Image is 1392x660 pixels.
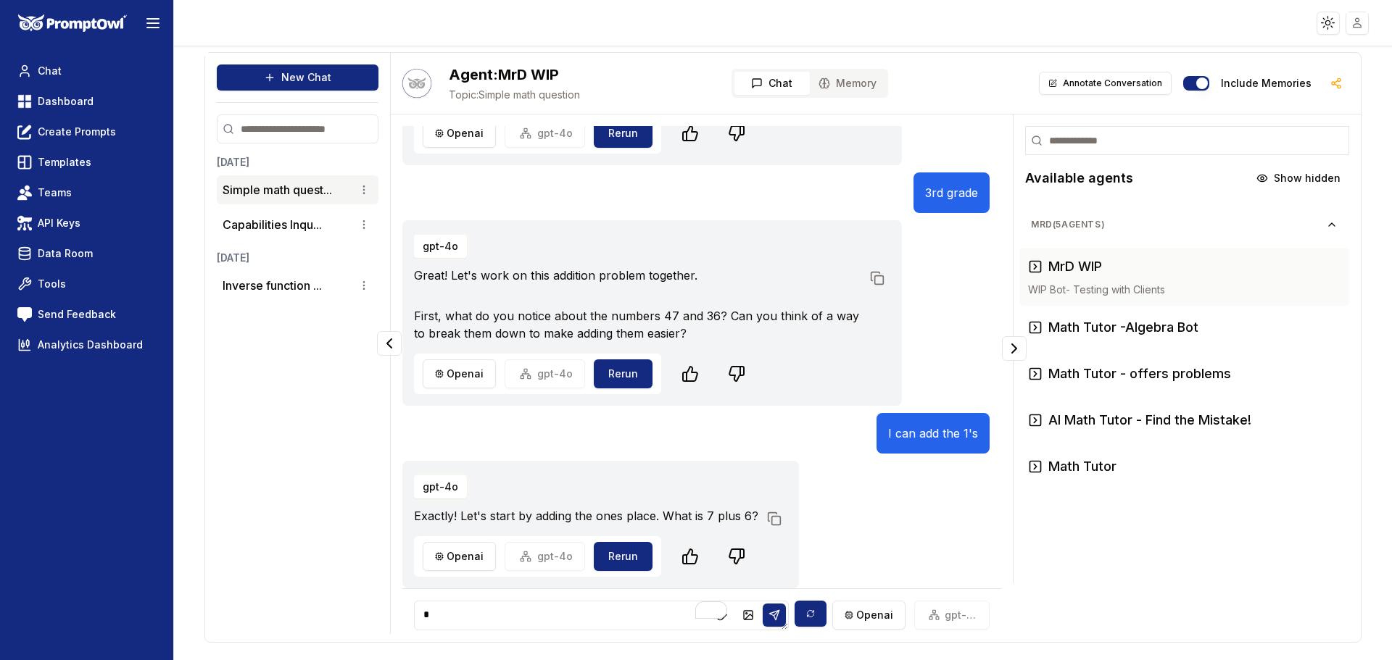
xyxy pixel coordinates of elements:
[38,155,91,170] span: Templates
[423,119,496,148] button: openai
[1274,171,1341,185] span: Show hidden
[18,14,127,33] img: PromptOwl
[12,88,162,114] a: Dashboard
[594,359,652,388] button: Rerun
[12,180,162,206] a: Teams
[38,216,80,230] span: API Keys
[38,338,143,352] span: Analytics Dashboard
[38,185,72,200] span: Teams
[414,507,758,525] p: Exactly! Let's start by adding the ones place. What is 7 plus 6?
[1048,364,1231,384] h3: Math Tutor - offers problems
[414,475,467,498] button: gpt-4o
[594,542,652,571] button: Rerun
[17,307,32,322] img: feedback
[1048,317,1198,338] h3: Math Tutor -Algebra Bot
[223,181,332,199] button: Simple math quest...
[402,69,431,98] img: Bot
[355,277,373,294] button: Conversation options
[1028,283,1341,297] p: WIP Bot- Testing with Clients
[355,216,373,233] button: Conversation options
[223,277,322,294] button: Inverse function ...
[38,246,93,261] span: Data Room
[12,210,162,236] a: API Keys
[414,307,861,342] p: First, what do you notice about the numbers 47 and 36? Can you think of a way to break them down ...
[402,69,431,98] button: Talk with Hootie
[217,155,378,170] h3: [DATE]
[423,542,496,571] button: openai
[768,76,792,91] span: Chat
[594,119,652,148] button: Rerun
[1048,410,1251,430] h3: AI Math Tutor - Find the Mistake!
[1248,167,1349,190] button: Show hidden
[414,267,861,284] p: Great! Let's work on this addition problem together.
[449,64,580,85] h2: MrD WIP
[449,88,580,102] span: Simple math question
[925,184,978,201] p: 3rd grade
[217,251,378,265] h3: [DATE]
[377,331,402,356] button: Collapse panel
[38,64,62,78] span: Chat
[217,64,378,91] button: New Chat
[888,425,978,442] p: I can add the 1's
[12,58,162,84] a: Chat
[38,307,116,322] span: Send Feedback
[836,76,877,91] span: Memory
[1002,336,1027,361] button: Collapse panel
[447,549,484,564] span: openai
[795,601,826,627] button: Sync model selection with the edit page
[12,332,162,358] a: Analytics Dashboard
[12,119,162,145] a: Create Prompts
[423,359,496,388] button: openai
[223,216,322,233] button: Capabilities Inqu...
[38,277,66,291] span: Tools
[12,301,162,327] a: Send Feedback
[856,608,893,622] span: openai
[355,181,373,199] button: Conversation options
[1048,456,1116,477] h3: Math Tutor
[832,601,906,630] button: openai
[1221,78,1312,88] label: Include memories in the messages below
[38,94,94,109] span: Dashboard
[1347,12,1368,33] img: placeholder-user.jpg
[1183,76,1209,91] button: Include memories in the messages below
[414,235,467,258] button: gpt-4o
[12,271,162,297] a: Tools
[12,241,162,267] a: Data Room
[1048,256,1102,277] h3: MrD WIP
[12,149,162,175] a: Templates
[1025,168,1133,188] h2: Available agents
[1039,72,1172,95] button: Annotate Conversation
[1019,213,1349,236] button: MrD(5agents)
[1031,219,1326,230] span: MrD ( 5 agents)
[447,126,484,141] span: openai
[414,601,789,630] textarea: To enrich screen reader interactions, please activate Accessibility in Grammarly extension settings
[447,367,484,381] span: openai
[38,125,116,139] span: Create Prompts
